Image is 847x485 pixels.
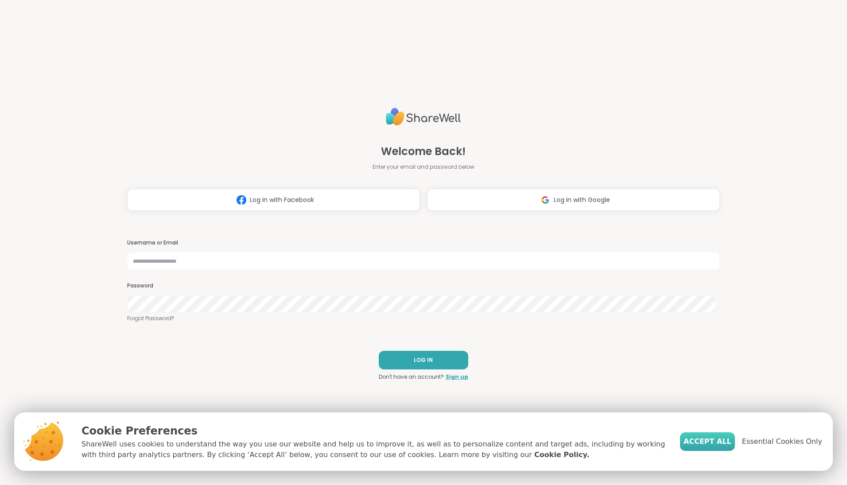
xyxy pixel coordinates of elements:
[554,195,610,205] span: Log in with Google
[233,192,250,208] img: ShareWell Logomark
[373,163,474,171] span: Enter your email and password below
[127,314,720,322] a: Forgot Password?
[537,192,554,208] img: ShareWell Logomark
[82,439,666,460] p: ShareWell uses cookies to understand the way you use our website and help us to improve it, as we...
[680,432,735,451] button: Accept All
[127,282,720,290] h3: Password
[381,144,466,159] span: Welcome Back!
[127,239,720,247] h3: Username or Email
[379,373,444,381] span: Don't have an account?
[534,450,589,460] a: Cookie Policy.
[742,436,822,447] span: Essential Cookies Only
[684,436,731,447] span: Accept All
[427,189,720,211] button: Log in with Google
[414,356,433,364] span: LOG IN
[127,189,420,211] button: Log in with Facebook
[446,373,468,381] a: Sign up
[379,351,468,369] button: LOG IN
[250,195,314,205] span: Log in with Facebook
[82,423,666,439] p: Cookie Preferences
[386,104,461,129] img: ShareWell Logo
